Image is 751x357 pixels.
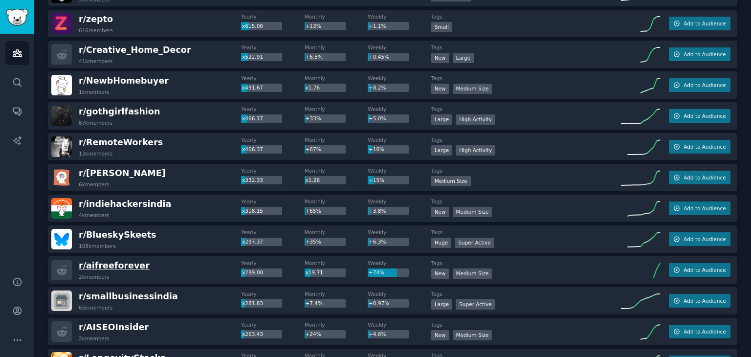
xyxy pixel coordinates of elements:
span: x332.33 [242,177,263,183]
span: +15% [369,177,384,183]
div: New [431,207,449,217]
dt: Weekly [368,13,431,20]
button: Add to Audience [669,17,730,30]
span: r/ zepto [79,14,113,24]
div: 616 members [79,27,113,34]
dt: Monthly [305,198,368,205]
dt: Tags [431,75,621,82]
span: Add to Audience [684,236,726,243]
dt: Monthly [305,75,368,82]
dt: Monthly [305,290,368,297]
div: 6k members [79,181,110,188]
button: Add to Audience [669,140,730,154]
div: Medium Size [453,330,492,340]
span: r/ smallbusinessindia [79,291,178,301]
span: x281.83 [242,300,263,306]
dt: Tags [431,198,621,205]
dt: Weekly [368,321,431,328]
span: x615.00 [242,23,263,29]
span: x19.71 [306,269,323,275]
div: Large [431,114,453,125]
div: New [431,268,449,279]
img: GummySearch logo [6,9,28,26]
dt: Yearly [241,290,304,297]
img: NewbHomebuyer [51,75,72,95]
span: +0.97% [369,300,389,306]
button: Add to Audience [669,263,730,277]
span: r/ AISEOInsider [79,322,149,332]
span: +0.45% [369,54,389,60]
div: Small [431,22,452,32]
dt: Weekly [368,260,431,267]
div: New [431,53,449,63]
dt: Monthly [305,106,368,112]
span: Add to Audience [684,51,726,58]
dt: Weekly [368,106,431,112]
span: +24% [306,331,321,337]
img: smallbusinessindia [51,290,72,311]
span: x1.26 [306,177,320,183]
dt: Yearly [241,167,304,174]
span: Add to Audience [684,328,726,335]
span: r/ NewbHomebuyer [79,76,169,86]
dt: Weekly [368,290,431,297]
span: +7.4% [306,300,323,306]
div: Super Active [456,299,495,310]
span: Add to Audience [684,20,726,27]
span: r/ gothgirlfashion [79,107,160,116]
div: 2k members [79,273,110,280]
dt: Tags [431,44,621,51]
span: r/ Creative_Home_Decor [79,45,191,55]
div: Large [431,145,453,156]
button: Add to Audience [669,171,730,184]
div: 2k members [79,335,110,342]
span: +74% [369,269,384,275]
span: r/ BlueskySkeets [79,230,156,240]
span: +33% [306,115,321,121]
dt: Yearly [241,229,304,236]
dt: Tags [431,106,621,112]
div: New [431,330,449,340]
span: Add to Audience [684,297,726,304]
button: Add to Audience [669,47,730,61]
div: Super Active [455,238,494,248]
span: +6.5% [306,54,323,60]
dt: Monthly [305,260,368,267]
span: +8.2% [369,85,386,90]
img: indiehackersindia [51,198,72,219]
button: Add to Audience [669,201,730,215]
span: +13% [306,23,321,29]
span: Add to Audience [684,267,726,273]
div: Medium Size [453,268,492,279]
span: x1.76 [306,85,320,90]
dt: Weekly [368,229,431,236]
span: x289.00 [242,269,263,275]
dt: Yearly [241,136,304,143]
span: x297.37 [242,239,263,245]
span: Add to Audience [684,174,726,181]
dt: Tags [431,167,621,174]
span: x406.37 [242,146,263,152]
div: Large [453,53,474,63]
dt: Monthly [305,44,368,51]
span: Add to Audience [684,143,726,150]
button: Add to Audience [669,325,730,338]
span: +5.0% [369,115,386,121]
div: 12k members [79,150,112,157]
span: x263.43 [242,331,263,337]
div: Medium Size [453,207,492,217]
button: Add to Audience [669,109,730,123]
div: Medium Size [453,84,492,94]
dt: Weekly [368,167,431,174]
span: x522.91 [242,54,263,60]
span: Add to Audience [684,82,726,89]
button: Add to Audience [669,294,730,308]
img: zepto [51,13,72,34]
span: Add to Audience [684,205,726,212]
div: 108k members [79,243,116,249]
dt: Tags [431,321,621,328]
img: BlueskySkeets [51,229,72,249]
button: Add to Audience [669,78,730,92]
span: +35% [306,239,321,245]
div: 1k members [79,89,110,95]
